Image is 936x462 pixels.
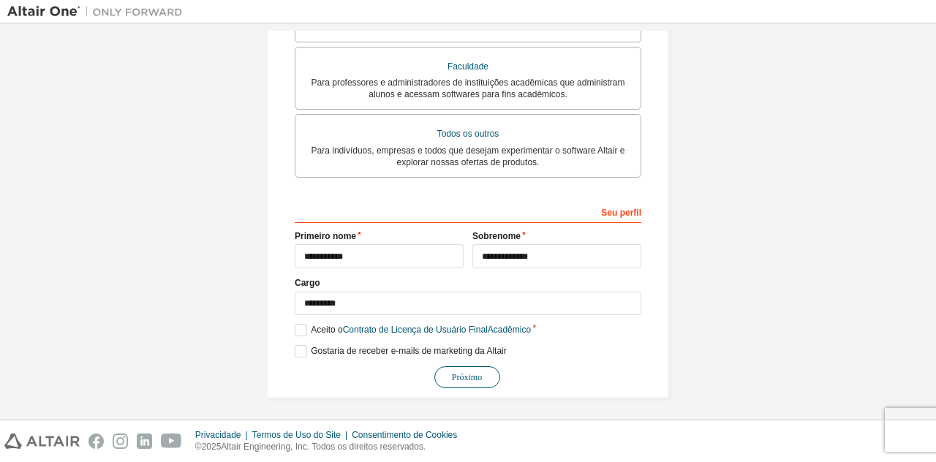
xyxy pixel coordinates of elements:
font: Contrato de Licença de Usuário Final [343,325,488,335]
font: Faculdade [448,61,488,72]
font: Todos os outros [437,129,499,139]
img: Altair Um [7,4,190,19]
font: Consentimento de Cookies [352,430,457,440]
font: Gostaria de receber e-mails de marketing da Altair [311,346,506,356]
img: altair_logo.svg [4,433,80,449]
font: Primeiro nome [295,231,356,241]
font: Para professores e administradores de instituições acadêmicas que administram alunos e acessam so... [312,77,625,99]
font: Próximo [452,372,482,382]
font: Privacidade [195,430,241,440]
img: facebook.svg [88,433,104,449]
font: Termos de Uso do Site [252,430,341,440]
img: youtube.svg [161,433,182,449]
button: Próximo [434,366,500,388]
font: Altair Engineering, Inc. Todos os direitos reservados. [221,442,426,452]
img: linkedin.svg [137,433,152,449]
font: Aceito o [311,325,342,335]
font: © [195,442,202,452]
font: 2025 [202,442,222,452]
font: Acadêmico [488,325,531,335]
font: Para indivíduos, empresas e todos que desejam experimentar o software Altair e explorar nossas of... [312,145,625,167]
font: Cargo [295,278,320,288]
img: instagram.svg [113,433,128,449]
font: Para alunos atualmente matriculados que desejam acessar o pacote gratuito Altair Student Edition ... [308,10,628,32]
font: Seu perfil [601,208,641,218]
font: Sobrenome [472,231,521,241]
